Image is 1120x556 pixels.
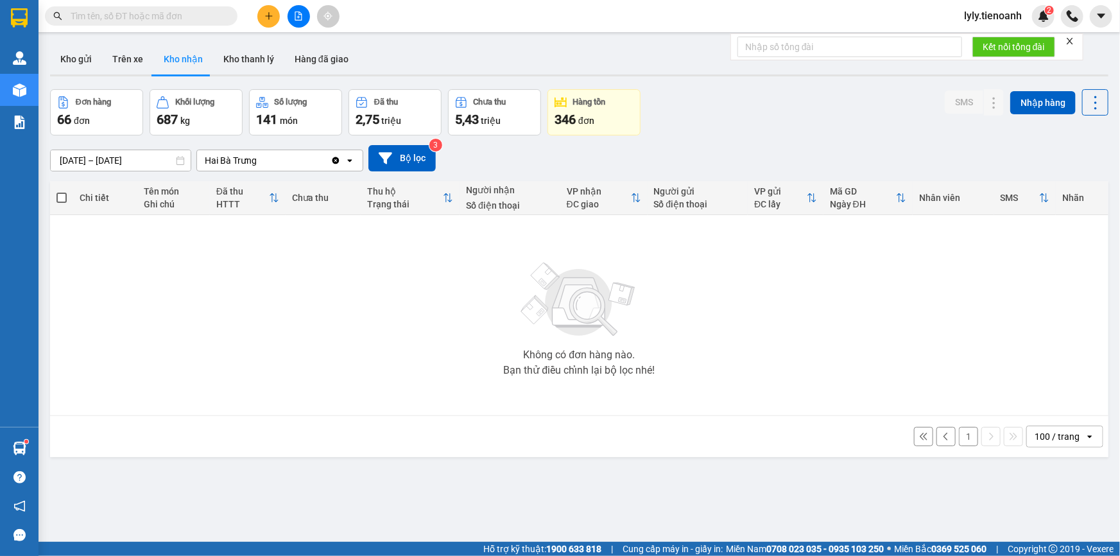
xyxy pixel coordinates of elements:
[972,37,1055,57] button: Kết nối tổng đài
[76,98,111,107] div: Đơn hàng
[737,37,962,57] input: Nhập số tổng đài
[1085,431,1095,442] svg: open
[1067,10,1078,22] img: phone-icon
[466,185,554,195] div: Người nhận
[210,181,286,215] th: Toggle SortBy
[205,154,257,167] div: Hai Bà Trưng
[50,89,143,135] button: Đơn hàng66đơn
[11,8,28,28] img: logo-vxr
[280,116,298,126] span: món
[71,9,222,23] input: Tìm tên, số ĐT hoặc mã đơn
[1035,430,1080,443] div: 100 / trang
[216,186,269,196] div: Đã thu
[996,542,998,556] span: |
[823,181,913,215] th: Toggle SortBy
[256,112,277,127] span: 141
[547,89,641,135] button: Hàng tồn346đơn
[1010,91,1076,114] button: Nhập hàng
[983,40,1045,54] span: Kết nối tổng đài
[284,44,359,74] button: Hàng đã giao
[275,98,307,107] div: Số lượng
[483,542,601,556] span: Hỗ trợ kỹ thuật:
[249,89,342,135] button: Số lượng141món
[331,155,341,166] svg: Clear value
[894,542,986,556] span: Miền Bắc
[954,8,1032,24] span: lyly.tienoanh
[959,427,978,446] button: 1
[157,112,178,127] span: 687
[53,12,62,21] span: search
[102,44,153,74] button: Trên xe
[555,112,576,127] span: 346
[560,181,648,215] th: Toggle SortBy
[144,186,203,196] div: Tên món
[13,471,26,483] span: question-circle
[931,544,986,554] strong: 0369 525 060
[317,5,340,28] button: aim
[294,12,303,21] span: file-add
[754,199,807,209] div: ĐC lấy
[374,98,398,107] div: Đã thu
[150,89,243,135] button: Khối lượng687kg
[754,186,807,196] div: VP gửi
[623,542,723,556] span: Cung cấp máy in - giấy in:
[180,116,190,126] span: kg
[345,155,355,166] svg: open
[567,186,631,196] div: VP nhận
[611,542,613,556] span: |
[381,116,401,126] span: triệu
[50,44,102,74] button: Kho gửi
[367,186,443,196] div: Thu hộ
[567,199,631,209] div: ĐC giao
[481,116,501,126] span: triệu
[57,112,71,127] span: 66
[887,546,891,552] span: ⚪️
[654,199,742,209] div: Số điện thoại
[24,440,28,444] sup: 1
[361,181,460,215] th: Toggle SortBy
[257,5,280,28] button: plus
[466,200,554,211] div: Số điện thoại
[726,542,884,556] span: Miền Nam
[945,91,983,114] button: SMS
[292,193,355,203] div: Chưa thu
[368,145,436,171] button: Bộ lọc
[1096,10,1107,22] span: caret-down
[503,365,655,376] div: Bạn thử điều chỉnh lại bộ lọc nhé!
[523,350,635,360] div: Không có đơn hàng nào.
[429,139,442,152] sup: 3
[349,89,442,135] button: Đã thu2,75 triệu
[1062,193,1102,203] div: Nhãn
[474,98,506,107] div: Chưa thu
[919,193,988,203] div: Nhân viên
[264,12,273,21] span: plus
[323,12,332,21] span: aim
[455,112,479,127] span: 5,43
[448,89,541,135] button: Chưa thu5,43 triệu
[515,255,643,345] img: svg+xml;base64,PHN2ZyBjbGFzcz0ibGlzdC1wbHVnX19zdmciIHhtbG5zPSJodHRwOi8vd3d3LnczLm9yZy8yMDAwL3N2Zy...
[1001,193,1040,203] div: SMS
[1090,5,1112,28] button: caret-down
[573,98,606,107] div: Hàng tồn
[1038,10,1049,22] img: icon-new-feature
[1049,544,1058,553] span: copyright
[367,199,443,209] div: Trạng thái
[830,199,896,209] div: Ngày ĐH
[578,116,594,126] span: đơn
[80,193,131,203] div: Chi tiết
[216,199,269,209] div: HTTT
[1045,6,1054,15] sup: 2
[51,150,191,171] input: Select a date range.
[766,544,884,554] strong: 0708 023 035 - 0935 103 250
[546,544,601,554] strong: 1900 633 818
[356,112,379,127] span: 2,75
[288,5,310,28] button: file-add
[213,44,284,74] button: Kho thanh lý
[153,44,213,74] button: Kho nhận
[144,199,203,209] div: Ghi chú
[1047,6,1051,15] span: 2
[13,116,26,129] img: solution-icon
[994,181,1056,215] th: Toggle SortBy
[830,186,896,196] div: Mã GD
[13,500,26,512] span: notification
